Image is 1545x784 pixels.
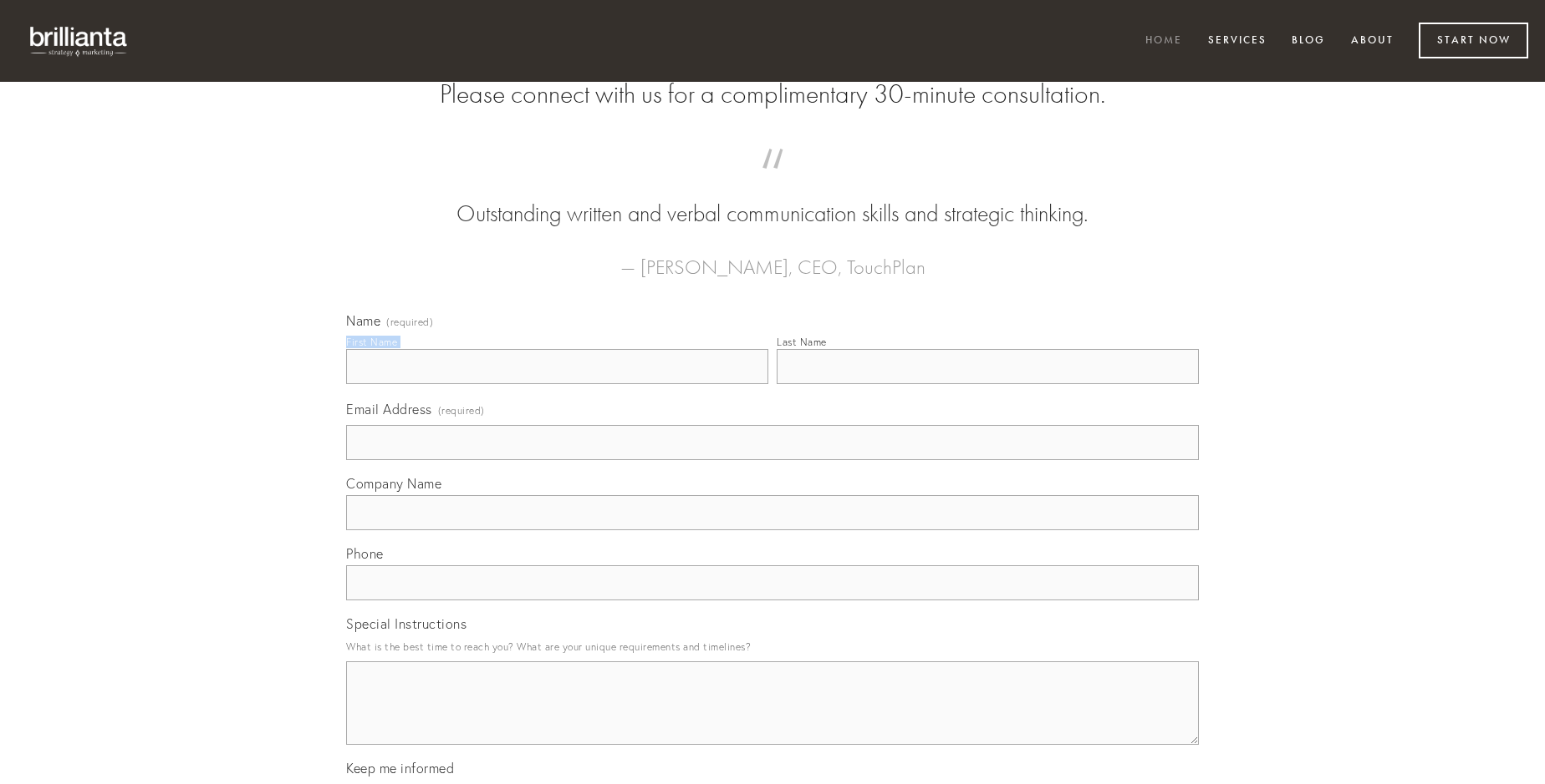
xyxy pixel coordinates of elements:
[1419,23,1528,58] a: Start Now
[346,635,1199,658] p: What is the best time to reach you? What are your unique requirements and timelines?
[346,78,1199,110] h2: Please connect with us for a complimentary 30-minute consultation.
[373,165,1172,230] blockquote: Outstanding written and verbal communication skills and strategic thinking.
[777,336,827,348] div: Last Name
[373,165,1172,198] span: “
[346,401,432,417] span: Email Address
[346,312,380,329] span: Name
[346,475,441,492] span: Company Name
[1197,28,1277,55] a: Services
[438,399,485,422] span: (required)
[346,760,454,776] span: Keep me informed
[17,17,142,65] img: brillianta - research, strategy, marketing
[346,336,397,348] div: First Name
[1135,28,1193,55] a: Home
[386,317,433,327] span: (required)
[346,545,384,562] span: Phone
[346,615,467,632] span: Special Instructions
[1281,28,1336,55] a: Blog
[373,230,1172,284] figcaption: — [PERSON_NAME], CEO, TouchPlan
[1340,28,1405,55] a: About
